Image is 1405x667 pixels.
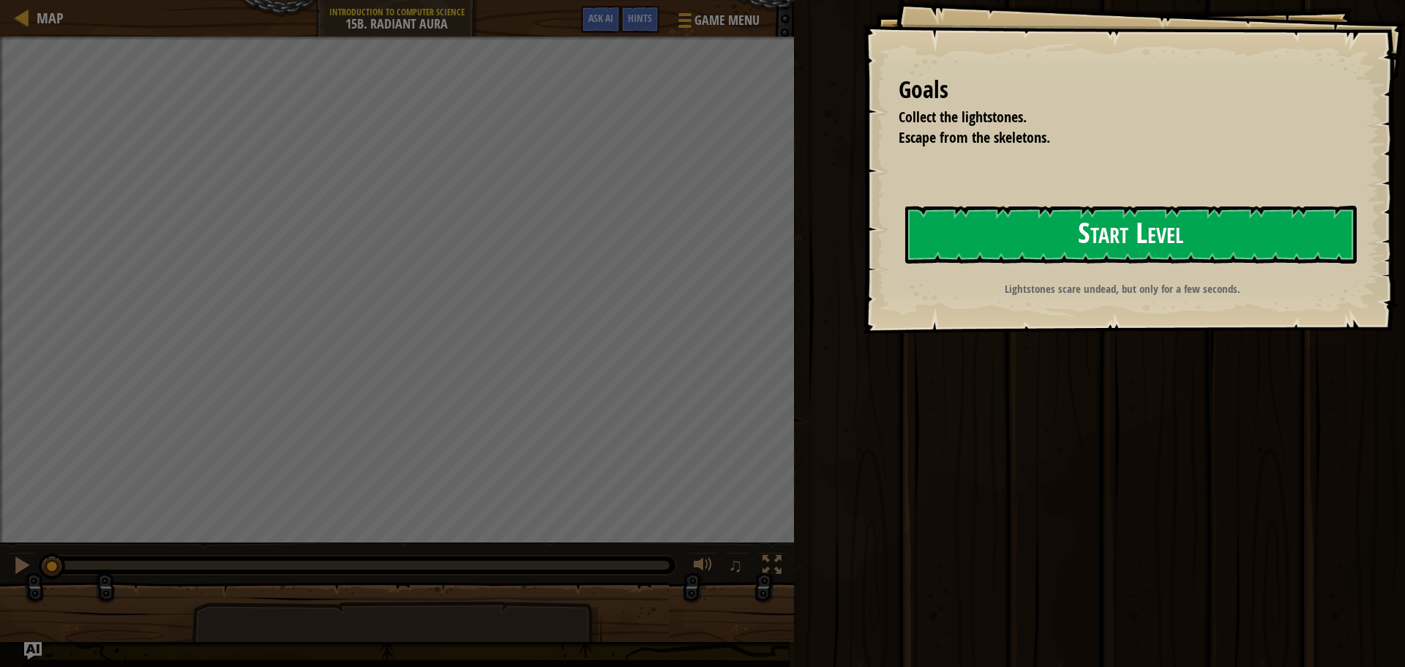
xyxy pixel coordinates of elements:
[24,642,42,660] button: Ask AI
[689,552,718,582] button: Adjust volume
[880,107,1350,128] li: Collect the lightstones.
[628,11,652,25] span: Hints
[667,6,768,40] button: Game Menu
[588,11,613,25] span: Ask AI
[725,552,750,582] button: ♫
[899,127,1050,147] span: Escape from the skeletons.
[757,552,787,582] button: Toggle fullscreen
[7,552,37,582] button: Ctrl + P: Pause
[29,8,64,28] a: Map
[37,8,64,28] span: Map
[899,73,1354,107] div: Goals
[897,281,1349,297] p: Lightstones scare undead, but only for a few seconds.
[581,6,621,33] button: Ask AI
[899,107,1027,127] span: Collect the lightstones.
[880,127,1350,149] li: Escape from the skeletons.
[694,11,760,30] span: Game Menu
[905,206,1357,264] button: Start Level
[728,554,743,576] span: ♫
